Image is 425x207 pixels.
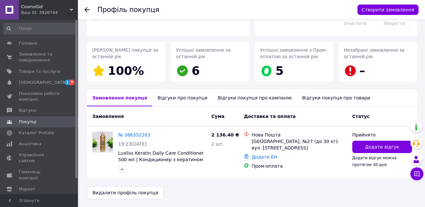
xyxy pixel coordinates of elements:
a: Фото товару [92,132,113,152]
span: Відгуки [19,108,36,113]
span: Успішні замовлення за останній рік [176,47,231,59]
div: Нова Пошта [252,132,347,138]
div: Відгуки покупця про товари [297,89,375,106]
span: Покупці [19,119,36,125]
div: Ваш ID: 3926744 [21,10,78,16]
div: Відгуки покупця про компанію [213,89,297,106]
span: 100% [108,64,144,77]
span: Головна [19,40,37,46]
span: 6 [192,64,200,77]
img: Фото товару [93,132,113,152]
h1: Профіль покупця [97,6,159,14]
span: 2 136.40 ₴ [211,132,239,137]
div: [GEOGRAPHIC_DATA], №27 (до 30 кг): вул. [STREET_ADDRESS] [252,138,347,151]
span: – [359,64,365,77]
span: [DEMOGRAPHIC_DATA] [19,80,67,85]
span: Товари та послуги [19,69,60,74]
span: Показники роботи компанії [19,91,60,102]
span: Cума [211,114,224,119]
span: Додати відгук можна протягом 30 дня [352,156,397,167]
span: CosmoGid [21,4,70,10]
div: Повернутися назад [84,6,90,13]
div: Відгуки про покупця [152,89,212,106]
span: Замовлення [92,114,124,119]
span: Маркет [19,186,35,192]
span: Гаманець компанії [19,169,60,181]
span: Замовлення та повідомлення [19,51,60,63]
span: Незабрані замовлення за останній рік [344,47,405,59]
span: Доставка та оплата [244,114,296,119]
a: Luxliss Keratin Daily Care Conditioner 500 мл | Кондиционер з кератином [118,150,204,162]
span: Управління сайтом [19,152,60,164]
span: 2 шт. [211,141,224,147]
input: Пошук [3,23,77,34]
div: Прийнято [352,132,412,138]
span: Успішні замовлення з Пром-оплатою за останній рік [260,47,327,59]
div: Пром-оплата [252,163,347,169]
span: 7 [69,80,75,85]
button: Додати відгук [352,141,412,153]
a: № 366352203 [118,132,150,137]
div: Замовлення покупця [87,89,152,106]
span: 5 [276,64,284,77]
span: Додати відгук [365,144,399,150]
button: Видалити профіль покупця [87,186,164,199]
span: Аналітика [19,141,41,147]
a: Додати ЕН [252,154,277,160]
span: Каталог ProSale [19,130,54,136]
span: [PERSON_NAME] покупця за останній рік [92,47,158,59]
button: Створити замовлення [357,5,419,15]
button: Чат з покупцем [410,167,423,180]
span: Статус [352,114,369,119]
span: 19:23[DATE] [118,141,147,147]
span: 1 [65,80,70,85]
